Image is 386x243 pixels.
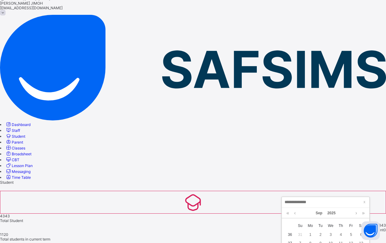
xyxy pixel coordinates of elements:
span: Th [336,223,346,228]
th: Mon [305,221,315,230]
a: Messaging [5,169,31,174]
th: Fri [346,221,356,230]
a: Time Table [5,175,31,180]
span: Classes [12,146,25,150]
a: Classes [5,146,25,150]
span: Fr [346,223,356,228]
a: Parent [5,140,23,145]
span: Broadsheet [12,152,31,156]
div: 31 [296,231,304,239]
span: 4343 [376,223,386,228]
td: September 3, 2025 [326,230,336,239]
a: Previous month (PageUp) [293,208,297,218]
td: September 1, 2025 [305,230,315,239]
td: September 6, 2025 [356,230,366,239]
td: September 5, 2025 [346,230,356,239]
td: August 31, 2025 [295,230,305,239]
span: CBT [12,157,19,162]
div: 1 [306,231,314,239]
th: Sun [295,221,305,230]
button: Open asap [361,221,380,240]
span: Lesson Plan [12,163,33,168]
a: Lesson Plan [5,163,33,168]
span: Su [295,223,305,228]
a: Student [5,134,25,139]
td: September 4, 2025 [336,230,346,239]
div: 5 [347,231,355,239]
div: 2 [317,231,325,239]
a: Dashboard [5,122,31,127]
a: Last year (Control + left) [285,208,291,218]
span: We [326,223,336,228]
div: 3 [327,231,335,239]
th: Tue [315,221,326,230]
a: Sep [313,208,325,218]
a: Next month (PageDown) [354,208,359,218]
span: Tu [315,223,326,228]
th: Thu [336,221,346,230]
span: Staff [12,128,20,133]
td: 36 [285,230,295,239]
a: 2025 [325,208,338,218]
span: Dashboard [12,122,31,127]
th: Wed [326,221,336,230]
div: 6 [357,231,365,239]
a: CBT [5,157,19,162]
div: 4 [337,231,345,239]
span: Sa [356,223,366,228]
span: Time Table [12,175,31,180]
span: Messaging [12,169,31,174]
a: Broadsheet [5,152,31,156]
a: Staff [5,128,20,133]
td: September 2, 2025 [315,230,326,239]
span: 0 [384,228,386,232]
span: Mo [305,223,315,228]
span: Student [12,134,25,139]
span: Parent [12,140,23,145]
a: Next year (Control + right) [360,208,366,218]
th: Sat [356,221,366,230]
